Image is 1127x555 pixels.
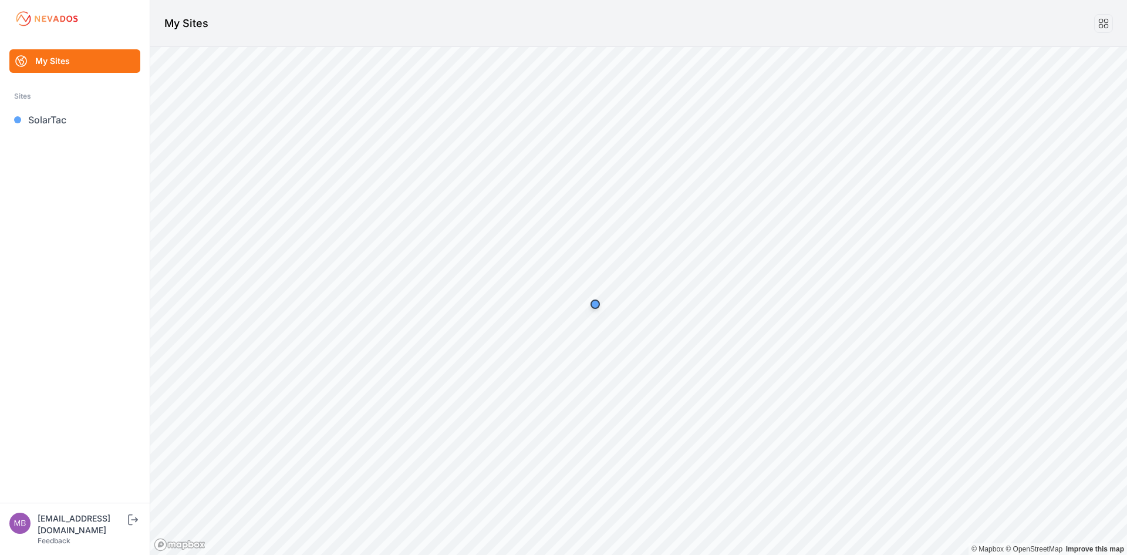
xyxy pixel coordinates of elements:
img: Nevados [14,9,80,28]
div: [EMAIL_ADDRESS][DOMAIN_NAME] [38,513,126,536]
a: SolarTac [9,108,140,132]
a: Map feedback [1066,545,1124,553]
a: OpenStreetMap [1005,545,1062,553]
a: Feedback [38,536,70,545]
canvas: Map [150,47,1127,555]
div: Map marker [583,292,607,316]
img: mb@sbenergy.com [9,513,31,534]
a: My Sites [9,49,140,73]
div: Sites [14,89,136,103]
a: Mapbox logo [154,538,205,551]
h1: My Sites [164,15,208,32]
a: Mapbox [971,545,1004,553]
